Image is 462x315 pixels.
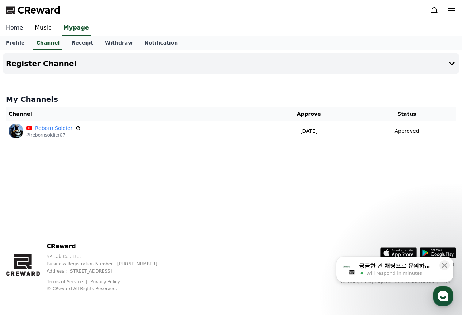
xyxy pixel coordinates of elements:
a: Home [2,231,48,250]
span: Settings [108,242,126,248]
button: Register Channel [3,53,459,74]
h4: Register Channel [6,59,76,68]
p: YP Lab Co., Ltd. [47,254,169,260]
span: CReward [18,4,61,16]
th: Channel [6,107,260,121]
a: Receipt [65,36,99,50]
a: Notification [138,36,184,50]
a: Settings [94,231,140,250]
a: Withdraw [99,36,138,50]
a: Reborn Soldier [35,124,72,132]
p: Address : [STREET_ADDRESS] [47,268,169,274]
a: Channel [33,36,62,50]
p: [DATE] [263,127,355,135]
th: Status [358,107,456,121]
a: CReward [6,4,61,16]
a: Music [29,20,57,36]
p: @rebornsoldier07 [26,132,81,138]
th: Approve [260,107,358,121]
p: Business Registration Number : [PHONE_NUMBER] [47,261,169,267]
a: Terms of Service [47,279,88,284]
h4: My Channels [6,94,456,104]
img: Reborn Soldier [9,124,23,138]
p: Approved [394,127,419,135]
a: Privacy Policy [90,279,120,284]
a: Mypage [62,20,91,36]
p: CReward [47,242,169,251]
p: © CReward All Rights Reserved. [47,286,169,292]
span: Messages [61,243,82,249]
span: Home [19,242,31,248]
a: Messages [48,231,94,250]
